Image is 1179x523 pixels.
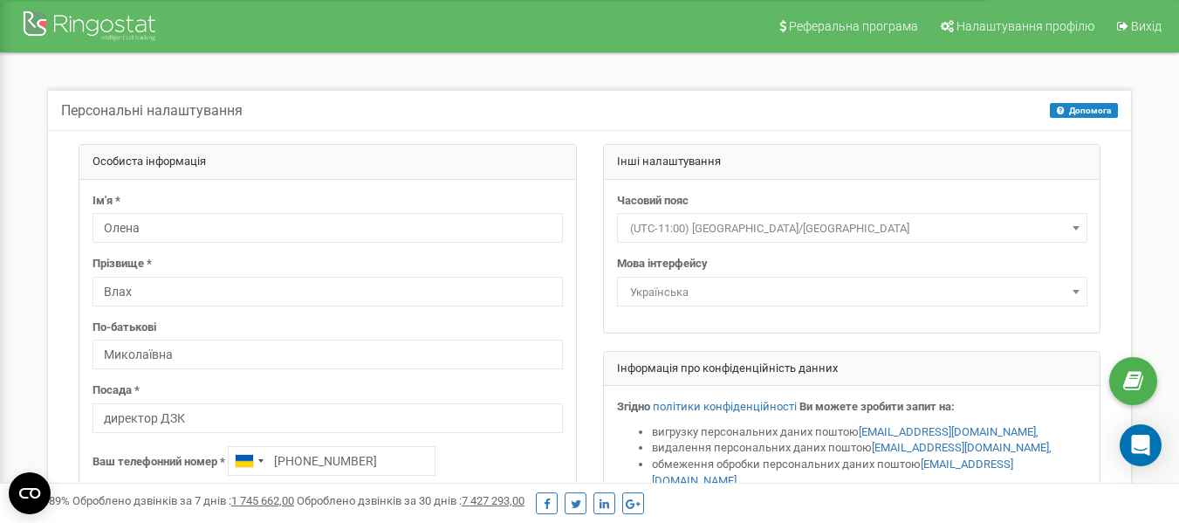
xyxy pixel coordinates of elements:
[604,352,1100,387] div: Інформація про конфіденційність данних
[61,103,243,119] h5: Персональні налаштування
[789,19,918,33] span: Реферальна програма
[93,213,563,243] input: Ім'я
[872,441,1049,454] a: [EMAIL_ADDRESS][DOMAIN_NAME]
[93,193,120,210] label: Ім'я *
[623,280,1081,305] span: Українська
[956,19,1094,33] span: Налаштування профілю
[79,145,576,180] div: Особиста інформація
[228,446,435,476] input: +1-800-555-55-55
[617,256,708,272] label: Мова інтерфейсу
[617,193,689,210] label: Часовий пояс
[1131,19,1162,33] span: Вихід
[1050,103,1118,118] button: Допомога
[617,213,1087,243] span: (UTC-11:00) Pacific/Midway
[652,424,1087,441] li: вигрузку персональних даних поштою ,
[652,457,1087,489] li: обмеження обробки персональних даних поштою .
[93,277,563,306] input: Прізвище
[229,447,269,475] div: Telephone country code
[93,403,563,433] input: Посада
[93,454,225,471] label: Ваш телефонний номер *
[72,494,294,507] span: Оброблено дзвінків за 7 днів :
[93,382,140,399] label: Посада *
[617,277,1087,306] span: Українська
[617,400,650,413] strong: Згідно
[604,145,1100,180] div: Інші налаштування
[93,320,156,336] label: По-батькові
[93,340,563,369] input: По-батькові
[231,494,294,507] u: 1 745 662,00
[9,472,51,514] button: Open CMP widget
[623,217,1081,241] span: (UTC-11:00) Pacific/Midway
[799,400,955,413] strong: Ви можете зробити запит на:
[859,425,1036,438] a: [EMAIL_ADDRESS][DOMAIN_NAME]
[93,256,152,272] label: Прізвище *
[653,400,797,413] a: політики конфіденційності
[297,494,524,507] span: Оброблено дзвінків за 30 днів :
[1120,424,1162,466] div: Open Intercom Messenger
[652,440,1087,457] li: видалення персональних даних поштою ,
[462,494,524,507] u: 7 427 293,00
